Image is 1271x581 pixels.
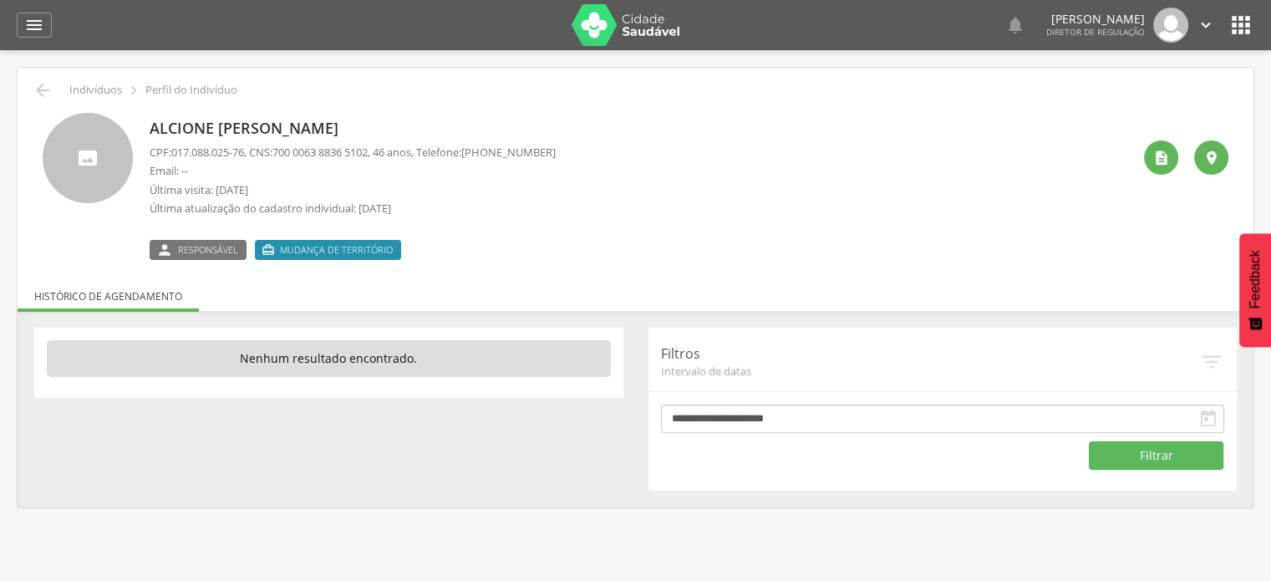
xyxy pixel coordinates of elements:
i:  [1228,12,1254,38]
p: Nenhum resultado encontrado. [47,340,611,377]
i:  [125,81,143,99]
i:  [262,243,275,257]
p: Email: -- [150,163,556,179]
span: Mudança de território [280,243,393,257]
a:  [17,13,52,38]
p: CPF: , CNS: , 46 anos, Telefone: [150,145,556,161]
span: Feedback [1248,250,1263,308]
span: 700 0063 8836 5102 [272,145,368,160]
p: [PERSON_NAME] [1046,13,1145,25]
span: [PHONE_NUMBER] [461,145,556,160]
button: Feedback - Mostrar pesquisa [1239,233,1271,347]
i:  [1005,15,1025,35]
p: Indivíduos [69,84,122,97]
span: Intervalo de datas [661,364,1200,379]
button: Filtrar [1089,441,1223,470]
span: Diretor de regulação [1046,26,1145,38]
span: Responsável [178,243,238,257]
p: Última atualização do cadastro individual: [DATE] [150,201,556,217]
i:  [24,15,44,35]
i:  [1203,150,1220,166]
span: 017.088.025-76 [171,145,244,160]
a:  [1005,8,1025,43]
i:  [1198,409,1218,429]
a:  [1197,8,1215,43]
i:  [1199,349,1224,375]
p: Filtros [661,344,1200,364]
p: Perfil do Indivíduo [145,84,237,97]
i:  [1197,16,1215,34]
i:  [33,80,53,100]
i:  [156,243,173,257]
p: Última visita: [DATE] [150,182,556,198]
i:  [1153,150,1170,166]
p: Alcione [PERSON_NAME] [150,118,556,140]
